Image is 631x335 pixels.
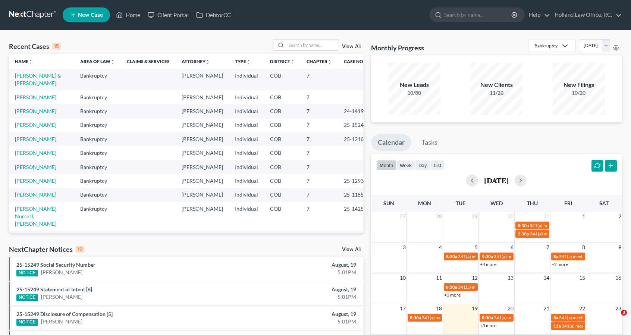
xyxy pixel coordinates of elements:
[41,318,82,325] a: [PERSON_NAME]
[74,69,121,90] td: Bankruptcy
[435,212,443,221] span: 28
[551,8,622,22] a: Holland Law Office, P.C.
[176,118,229,132] td: [PERSON_NAME]
[229,160,264,174] td: Individual
[264,202,301,231] td: COB
[446,254,457,259] span: 8:30a
[415,160,430,170] button: day
[376,160,396,170] button: month
[176,132,229,146] td: [PERSON_NAME]
[248,269,356,276] div: 5:01PM
[229,104,264,118] td: Individual
[16,294,38,301] div: NOTICE
[399,273,406,282] span: 10
[16,262,95,268] a: 25-15249 Social Security Number
[229,174,264,188] td: Individual
[444,292,461,298] a: +3 more
[229,231,264,252] td: Individual
[490,200,503,206] span: Wed
[16,319,38,326] div: NOTICE
[507,304,514,313] span: 20
[342,247,361,252] a: View All
[581,212,586,221] span: 1
[264,104,301,118] td: COB
[176,160,229,174] td: [PERSON_NAME]
[418,200,431,206] span: Mon
[264,160,301,174] td: COB
[363,60,368,64] i: unfold_more
[248,261,356,269] div: August, 19
[229,132,264,146] td: Individual
[494,315,605,320] span: 341(a) meeting for [PERSON_NAME] & [PERSON_NAME]
[552,262,568,267] a: +2 more
[270,59,295,64] a: Districtunfold_more
[15,136,56,142] a: [PERSON_NAME]
[458,284,530,290] span: 341(a) meeting for [PERSON_NAME]
[615,304,622,313] span: 23
[599,200,609,206] span: Sat
[176,202,229,231] td: [PERSON_NAME]
[15,191,56,198] a: [PERSON_NAME]
[494,254,566,259] span: 341(a) meeting for [PERSON_NAME]
[74,188,121,202] td: Bankruptcy
[176,90,229,104] td: [PERSON_NAME]
[248,310,356,318] div: August, 19
[15,108,56,114] a: [PERSON_NAME]
[543,304,550,313] span: 21
[615,273,622,282] span: 16
[480,262,496,267] a: +4 more
[338,118,374,132] td: 25-15249
[301,146,338,160] td: 7
[229,202,264,231] td: Individual
[9,245,84,254] div: NextChapter Notices
[446,284,457,290] span: 8:30a
[9,42,61,51] div: Recent Cases
[246,60,251,64] i: unfold_more
[74,231,121,252] td: Bankruptcy
[264,146,301,160] td: COB
[371,134,411,151] a: Calendar
[474,243,478,252] span: 5
[176,174,229,188] td: [PERSON_NAME]
[327,60,332,64] i: unfold_more
[229,69,264,90] td: Individual
[248,286,356,293] div: August, 19
[176,231,229,252] td: [PERSON_NAME]
[121,54,176,69] th: Claims & Services
[415,134,444,151] a: Tasks
[15,72,61,86] a: [PERSON_NAME] & [PERSON_NAME]
[290,60,295,64] i: unfold_more
[430,160,445,170] button: list
[74,160,121,174] td: Bankruptcy
[205,60,210,64] i: unfold_more
[52,43,61,50] div: 15
[507,212,514,221] span: 30
[396,160,415,170] button: week
[338,104,374,118] td: 24-14196
[618,243,622,252] span: 9
[15,178,56,184] a: [PERSON_NAME]
[110,60,115,64] i: unfold_more
[264,174,301,188] td: COB
[76,246,84,253] div: 10
[286,40,339,50] input: Search by name...
[74,104,121,118] td: Bankruptcy
[28,60,33,64] i: unfold_more
[301,90,338,104] td: 7
[388,89,440,97] div: 10/80
[301,104,338,118] td: 7
[546,243,550,252] span: 7
[16,286,92,292] a: 25-15249 Statement of Intent [6]
[388,81,440,89] div: New Leads
[553,323,561,329] span: 11a
[301,231,338,252] td: 7
[435,273,443,282] span: 11
[15,150,56,156] a: [PERSON_NAME]
[338,202,374,231] td: 25-14252
[15,94,56,100] a: [PERSON_NAME]
[338,174,374,188] td: 25-12935
[458,254,530,259] span: 341(a) meeting for [PERSON_NAME]
[229,146,264,160] td: Individual
[507,273,514,282] span: 13
[338,188,374,202] td: 25-11850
